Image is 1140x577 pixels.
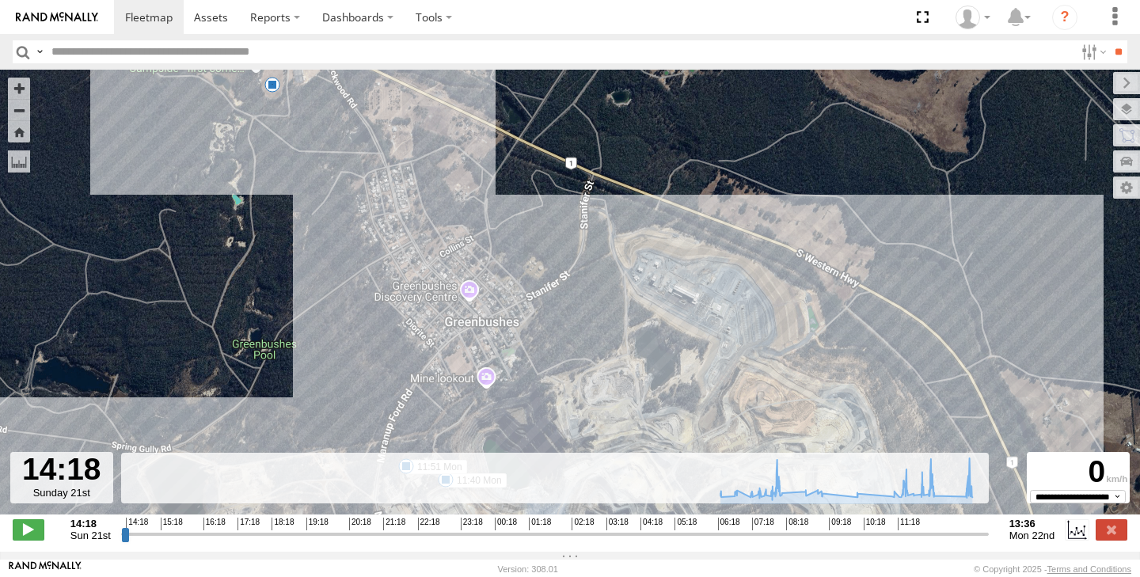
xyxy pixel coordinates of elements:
span: 07:18 [752,518,774,530]
span: 14:18 [126,518,148,530]
button: Zoom out [8,99,30,121]
span: 03:18 [606,518,629,530]
label: Map Settings [1113,177,1140,199]
strong: 14:18 [70,518,111,530]
div: 0 [1029,454,1127,490]
span: 23:18 [461,518,483,530]
span: 01:18 [529,518,551,530]
span: 08:18 [786,518,808,530]
span: 19:18 [306,518,329,530]
span: Mon 22nd Sep 2025 [1009,530,1055,541]
span: 00:18 [495,518,517,530]
span: 04:18 [640,518,663,530]
span: 17:18 [237,518,260,530]
button: Zoom in [8,78,30,99]
span: 20:18 [349,518,371,530]
span: 06:18 [718,518,740,530]
span: 16:18 [203,518,226,530]
span: Sun 21st Sep 2025 [70,530,111,541]
a: Terms and Conditions [1047,564,1131,574]
strong: 13:36 [1009,518,1055,530]
a: Visit our Website [9,561,82,577]
label: Close [1096,519,1127,540]
label: Measure [8,150,30,173]
span: 09:18 [829,518,851,530]
span: 18:18 [272,518,294,530]
button: Zoom Home [8,121,30,142]
label: Play/Stop [13,519,44,540]
img: rand-logo.svg [16,12,98,23]
span: 10:18 [864,518,886,530]
span: 05:18 [674,518,697,530]
label: Search Filter Options [1075,40,1109,63]
label: Search Query [33,40,46,63]
i: ? [1052,5,1077,30]
div: 10 [264,77,280,93]
span: 02:18 [572,518,594,530]
span: 15:18 [161,518,183,530]
span: 21:18 [383,518,405,530]
span: 11:18 [898,518,920,530]
span: 22:18 [418,518,440,530]
div: Cody Roberts [950,6,996,29]
div: Version: 308.01 [498,564,558,574]
div: © Copyright 2025 - [974,564,1131,574]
